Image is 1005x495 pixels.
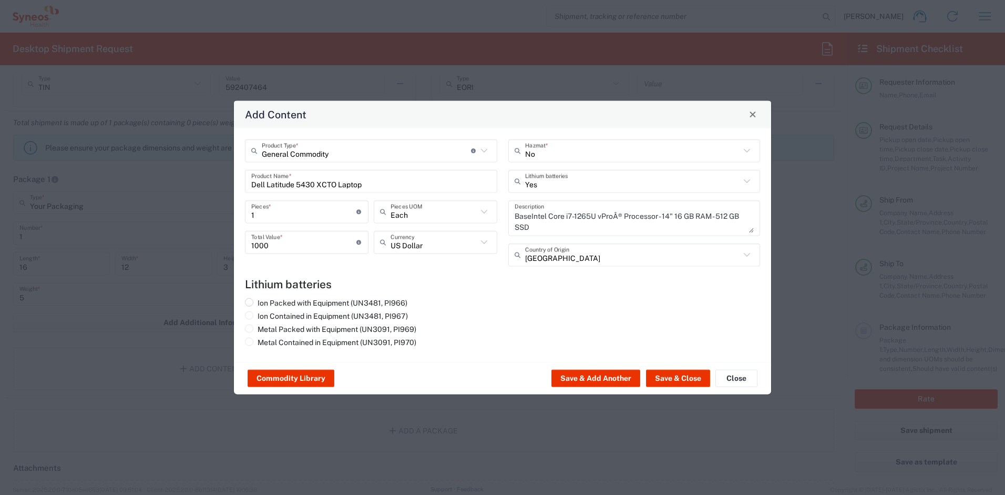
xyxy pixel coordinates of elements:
[245,324,416,334] label: Metal Packed with Equipment (UN3091, PI969)
[245,337,416,347] label: Metal Contained in Equipment (UN3091, PI970)
[245,277,760,290] h4: Lithium batteries
[245,311,408,320] label: Ion Contained in Equipment (UN3481, PI967)
[646,370,710,387] button: Save & Close
[551,370,640,387] button: Save & Add Another
[715,370,757,387] button: Close
[245,298,407,307] label: Ion Packed with Equipment (UN3481, PI966)
[245,106,306,122] h4: Add Content
[248,370,334,387] button: Commodity Library
[745,107,760,122] button: Close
